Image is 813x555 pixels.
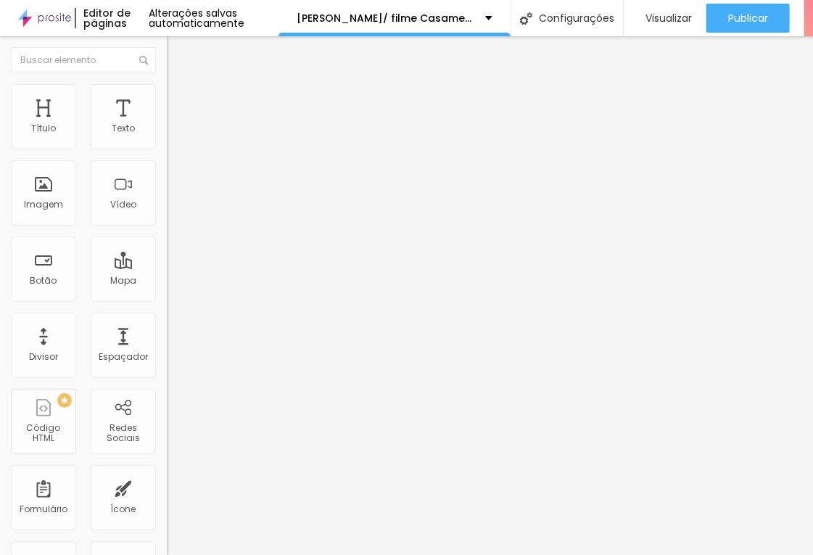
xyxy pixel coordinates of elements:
img: Ícone [139,56,148,65]
font: Texto [112,122,135,134]
font: Formulário [20,503,67,515]
font: Alterações salvas automaticamente [149,6,244,30]
font: Divisor [29,350,58,363]
font: Publicar [728,11,768,25]
font: Imagem [24,198,63,210]
font: Visualizar [645,11,692,25]
img: Ícone [520,12,532,25]
font: Código HTML [27,422,61,444]
font: Ícone [111,503,136,515]
font: Editor de páginas [83,6,131,30]
font: Configurações [540,11,615,25]
button: Visualizar [624,4,706,33]
font: Mapa [110,274,136,287]
button: Publicar [706,4,790,33]
font: Redes Sociais [107,422,140,444]
font: Botão [30,274,57,287]
font: Vídeo [110,198,136,210]
font: Título [31,122,56,134]
font: [PERSON_NAME]/ filme Casamento 13/12 [297,11,511,25]
input: Buscar elemento [11,47,156,73]
font: Espaçador [99,350,148,363]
